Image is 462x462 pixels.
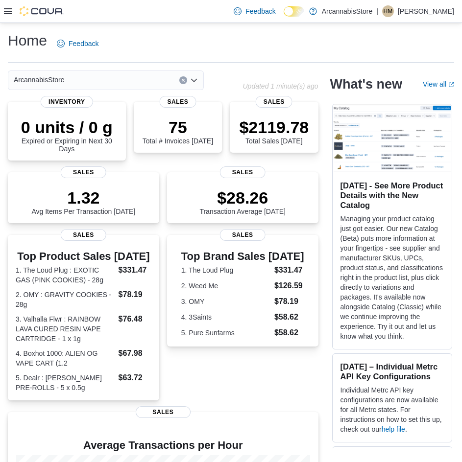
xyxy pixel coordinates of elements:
[340,385,444,434] p: Individual Metrc API key configurations are now available for all Metrc states. For instructions ...
[179,76,187,84] button: Clear input
[143,117,213,145] div: Total # Invoices [DATE]
[181,265,270,275] dt: 1. The Loud Plug
[16,314,115,344] dt: 3. Valhalla Flwr : RAINBOW LAVA CURED RESIN VAPE CARTRIDGE - 1 x 1g
[16,439,311,451] h4: Average Transactions per Hour
[274,327,304,339] dd: $58.62
[239,117,309,137] p: $2119.78
[119,372,151,384] dd: $63.72
[376,5,378,17] p: |
[423,80,454,88] a: View allExternal link
[340,362,444,381] h3: [DATE] – Individual Metrc API Key Configurations
[322,5,373,17] p: ArcannabisStore
[16,117,118,137] p: 0 units / 0 g
[41,96,93,108] span: Inventory
[31,188,135,215] div: Avg Items Per Transaction [DATE]
[16,117,118,153] div: Expired or Expiring in Next 30 Days
[69,39,98,48] span: Feedback
[448,82,454,88] svg: External link
[119,347,151,359] dd: $67.98
[16,373,115,393] dt: 5. Dealr : [PERSON_NAME] PRE-ROLLS - 5 x 0.5g
[136,406,191,418] span: Sales
[119,289,151,300] dd: $78.19
[159,96,196,108] span: Sales
[181,251,304,262] h3: Top Brand Sales [DATE]
[245,6,275,16] span: Feedback
[14,74,65,86] span: ArcannabisStore
[199,188,286,208] p: $28.26
[119,313,151,325] dd: $76.48
[181,297,270,306] dt: 3. OMY
[16,290,115,309] dt: 2. OMY : GRAVITY COOKIES - 28g
[119,264,151,276] dd: $331.47
[61,229,106,241] span: Sales
[190,76,198,84] button: Open list of options
[181,328,270,338] dt: 5. Pure Sunfarms
[199,188,286,215] div: Transaction Average [DATE]
[340,214,444,341] p: Managing your product catalog just got easier. Our new Catalog (Beta) puts more information at yo...
[143,117,213,137] p: 75
[239,117,309,145] div: Total Sales [DATE]
[61,166,106,178] span: Sales
[384,5,393,17] span: HM
[16,251,151,262] h3: Top Product Sales [DATE]
[256,96,292,108] span: Sales
[16,348,115,368] dt: 4. Boxhot 1000: ALIEN OG VAPE CART (1.2
[220,229,266,241] span: Sales
[31,188,135,208] p: 1.32
[274,296,304,307] dd: $78.19
[340,181,444,210] h3: [DATE] - See More Product Details with the New Catalog
[243,82,318,90] p: Updated 1 minute(s) ago
[8,31,47,50] h1: Home
[220,166,266,178] span: Sales
[230,1,279,21] a: Feedback
[382,425,405,433] a: help file
[181,281,270,291] dt: 2. Weed Me
[284,6,304,17] input: Dark Mode
[53,34,102,53] a: Feedback
[398,5,454,17] p: [PERSON_NAME]
[274,280,304,292] dd: $126.59
[181,312,270,322] dt: 4. 3Saints
[330,76,402,92] h2: What's new
[20,6,64,16] img: Cova
[382,5,394,17] div: Henrique Merzari
[16,265,115,285] dt: 1. The Loud Plug : EXOTIC GAS (PINK COOKIES) - 28g
[274,264,304,276] dd: $331.47
[274,311,304,323] dd: $58.62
